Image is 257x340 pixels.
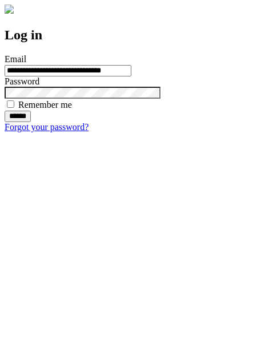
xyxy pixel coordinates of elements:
[5,54,26,64] label: Email
[5,5,14,14] img: logo-4e3dc11c47720685a147b03b5a06dd966a58ff35d612b21f08c02c0306f2b779.png
[5,76,39,86] label: Password
[5,122,89,132] a: Forgot your password?
[5,27,252,43] h2: Log in
[18,100,72,110] label: Remember me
